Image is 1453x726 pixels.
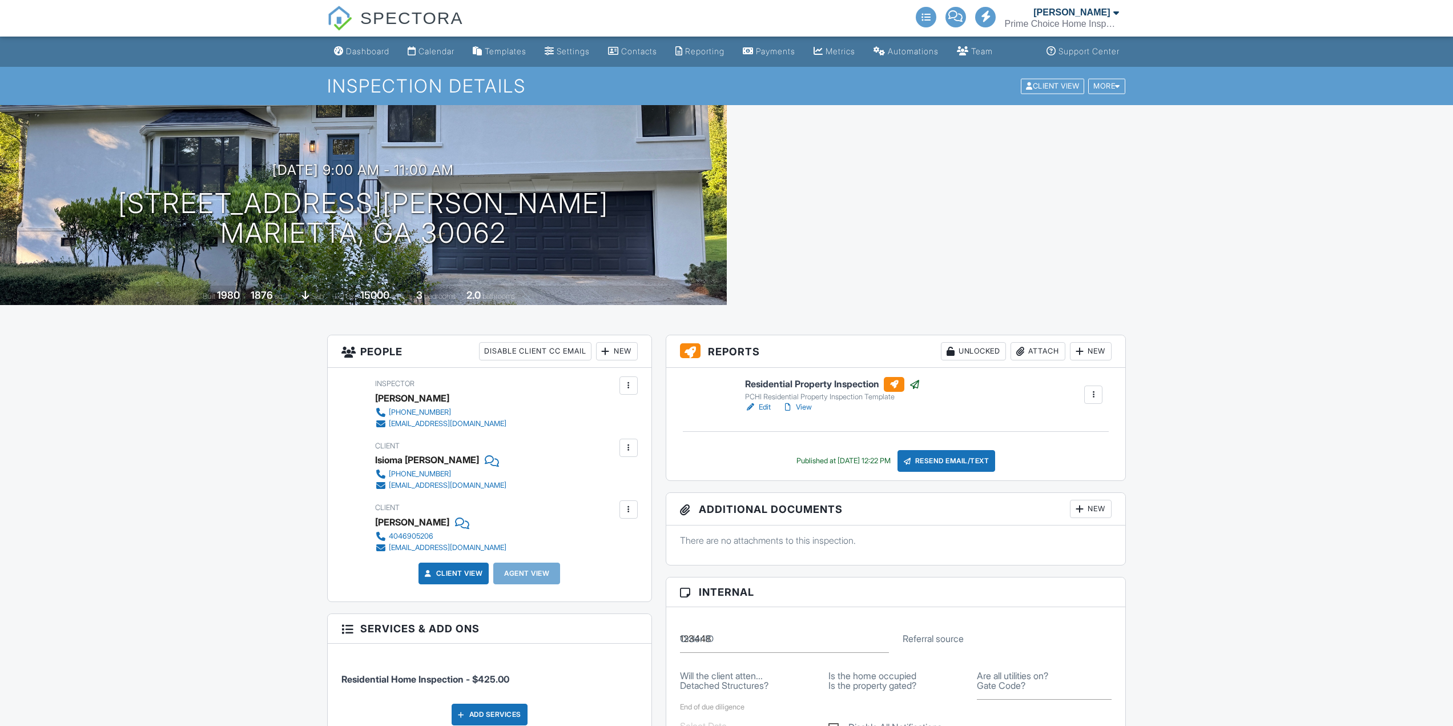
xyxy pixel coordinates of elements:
[782,402,812,413] a: View
[360,6,464,30] span: SPECTORA
[977,669,1048,682] label: Are all utilities on?
[311,292,324,300] span: slab
[603,41,662,62] a: Contacts
[375,379,414,388] span: Inspector
[952,41,997,62] a: Team
[375,407,506,418] a: [PHONE_NUMBER]
[217,289,240,301] div: 1980
[203,292,215,300] span: Built
[389,481,506,490] div: [EMAIL_ADDRESS][DOMAIN_NAME]
[391,292,405,300] span: sq.ft.
[403,41,459,62] a: Calendar
[375,451,479,468] div: Isioma [PERSON_NAME]
[941,342,1006,360] div: Unlocked
[346,46,389,56] div: Dashboard
[341,673,509,685] span: Residential Home Inspection - $425.00
[468,41,531,62] a: Templates
[482,292,515,300] span: bathrooms
[335,292,359,300] span: Lot Size
[341,652,638,695] li: Service: Residential Home Inspection
[418,46,454,56] div: Calendar
[666,335,1126,368] h3: Reports
[745,377,920,402] a: Residential Property Inspection PCHI Residential Property Inspection Template
[680,679,768,692] label: Detached Structures?
[666,493,1126,526] h3: Additional Documents
[826,46,855,56] div: Metrics
[479,342,591,360] div: Disable Client CC Email
[375,503,400,512] span: Client
[328,335,651,368] h3: People
[888,46,939,56] div: Automations
[329,41,394,62] a: Dashboard
[375,442,400,450] span: Client
[452,704,528,725] div: Add Services
[745,377,920,392] h6: Residential Property Inspection
[389,470,451,479] div: [PHONE_NUMBER]
[680,534,1112,547] p: There are no attachments to this inspection.
[666,577,1126,607] h3: Internal
[809,41,860,62] a: Metrics
[971,46,993,56] div: Team
[680,632,714,645] label: Order ID
[671,41,729,62] a: Reporting
[738,41,800,62] a: Payments
[375,468,506,480] a: [PHONE_NUMBER]
[685,46,725,56] div: Reporting
[466,289,481,301] div: 2.0
[375,514,449,531] div: [PERSON_NAME]
[327,6,352,31] img: The Best Home Inspection Software - Spectora
[680,669,763,682] label: Will the client attend the inspection
[389,543,506,552] div: [EMAIL_ADDRESS][DOMAIN_NAME]
[1070,500,1112,518] div: New
[375,542,506,553] a: [EMAIL_ADDRESS][DOMAIN_NAME]
[1005,18,1119,30] div: Prime Choice Home Inspections
[621,46,657,56] div: Contacts
[1033,7,1110,18] div: [PERSON_NAME]
[1088,78,1125,94] div: More
[756,46,795,56] div: Payments
[275,292,291,300] span: sq. ft.
[596,342,638,360] div: New
[328,614,651,644] h3: Services & Add ons
[745,392,920,402] div: PCHI Residential Property Inspection Template
[745,402,771,413] a: Edit
[422,568,483,579] a: Client View
[327,17,464,38] a: SPECTORA
[869,41,943,62] a: Automations (Advanced)
[828,679,916,692] label: Is the property gated?
[557,46,590,56] div: Settings
[1042,41,1124,62] a: Support Center
[1021,78,1084,94] div: Client View
[375,480,506,491] a: [EMAIL_ADDRESS][DOMAIN_NAME]
[389,408,451,417] div: [PHONE_NUMBER]
[680,703,744,711] label: End of due diligence
[485,46,526,56] div: Templates
[416,289,422,301] div: 3
[1070,342,1112,360] div: New
[903,632,964,645] label: Referral source
[796,456,891,466] div: Published at [DATE] 12:22 PM
[272,162,454,178] h3: [DATE] 9:00 am - 11:00 am
[1020,81,1087,90] a: Client View
[375,390,449,407] div: [PERSON_NAME]
[375,531,506,542] a: 4046905206
[360,289,389,301] div: 15000
[389,532,433,541] div: 4046905206
[251,289,273,301] div: 1876
[1058,46,1120,56] div: Support Center
[828,669,916,682] label: Is the home occupied
[118,188,609,249] h1: [STREET_ADDRESS][PERSON_NAME] Marietta, GA 30062
[540,41,594,62] a: Settings
[977,679,1025,692] label: Gate Code?
[977,672,1112,700] input: Gate Code?
[389,419,506,428] div: [EMAIL_ADDRESS][DOMAIN_NAME]
[897,450,996,472] div: Resend Email/Text
[424,292,456,300] span: bedrooms
[1011,342,1065,360] div: Attach
[375,418,506,430] a: [EMAIL_ADDRESS][DOMAIN_NAME]
[327,76,1126,96] h1: Inspection Details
